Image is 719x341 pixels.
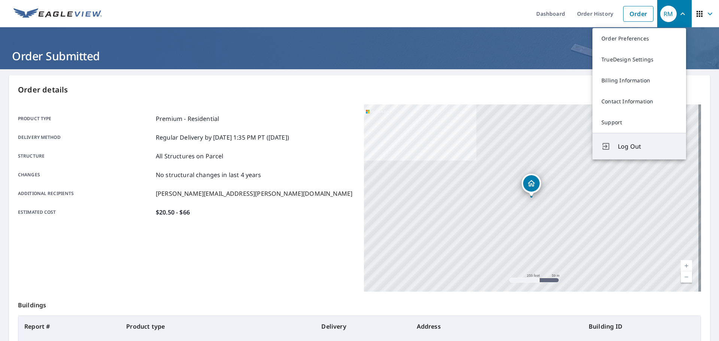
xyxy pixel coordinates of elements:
p: Buildings [18,292,701,316]
a: Billing Information [592,70,686,91]
a: Support [592,112,686,133]
p: No structural changes in last 4 years [156,170,261,179]
th: Report # [18,316,120,337]
p: $20.50 - $66 [156,208,190,217]
th: Address [411,316,583,337]
a: TrueDesign Settings [592,49,686,70]
p: Changes [18,170,153,179]
p: Premium - Residential [156,114,219,123]
button: Log Out [592,133,686,159]
div: Dropped pin, building 1, Residential property, 4270 Piney Rd Morganton, NC 28655 [522,174,541,197]
p: Additional recipients [18,189,153,198]
img: EV Logo [13,8,102,19]
p: Delivery method [18,133,153,142]
a: Order Preferences [592,28,686,49]
p: Estimated cost [18,208,153,217]
p: [PERSON_NAME][EMAIL_ADDRESS][PERSON_NAME][DOMAIN_NAME] [156,189,352,198]
p: Regular Delivery by [DATE] 1:35 PM PT ([DATE]) [156,133,289,142]
p: Structure [18,152,153,161]
h1: Order Submitted [9,48,710,64]
a: Current Level 17, Zoom Out [681,271,692,283]
p: Product type [18,114,153,123]
th: Delivery [315,316,410,337]
a: Order [623,6,653,22]
th: Building ID [583,316,701,337]
th: Product type [120,316,315,337]
div: RM [660,6,677,22]
a: Current Level 17, Zoom In [681,260,692,271]
a: Contact Information [592,91,686,112]
p: Order details [18,84,701,95]
span: Log Out [618,142,677,151]
p: All Structures on Parcel [156,152,224,161]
